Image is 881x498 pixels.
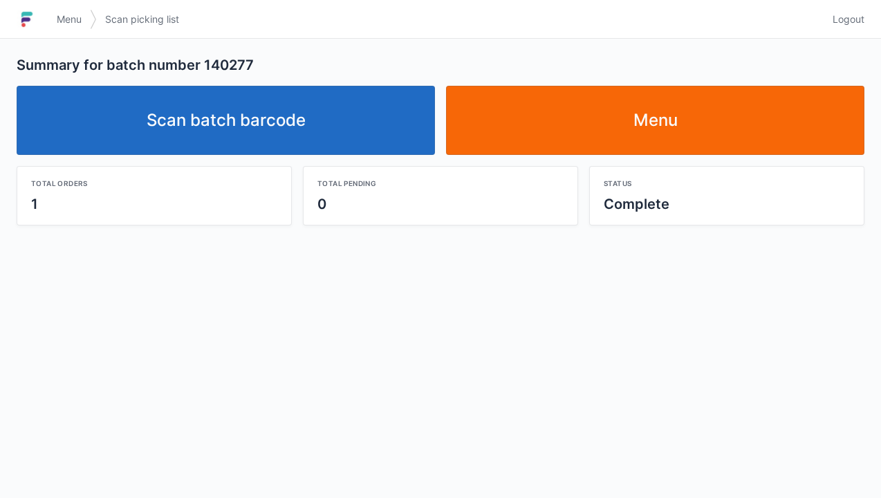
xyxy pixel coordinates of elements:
a: Menu [446,86,864,155]
div: Total orders [31,178,277,189]
span: Scan picking list [105,12,179,26]
a: Scan picking list [97,7,187,32]
span: Menu [57,12,82,26]
span: Logout [833,12,864,26]
div: Total pending [317,178,564,189]
div: 1 [31,194,277,214]
div: 0 [317,194,564,214]
a: Menu [48,7,90,32]
a: Scan batch barcode [17,86,435,155]
h2: Summary for batch number 140277 [17,55,864,75]
div: Status [604,178,850,189]
img: svg> [90,3,97,36]
img: logo-small.jpg [17,8,37,30]
a: Logout [824,7,864,32]
div: Complete [604,194,850,214]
